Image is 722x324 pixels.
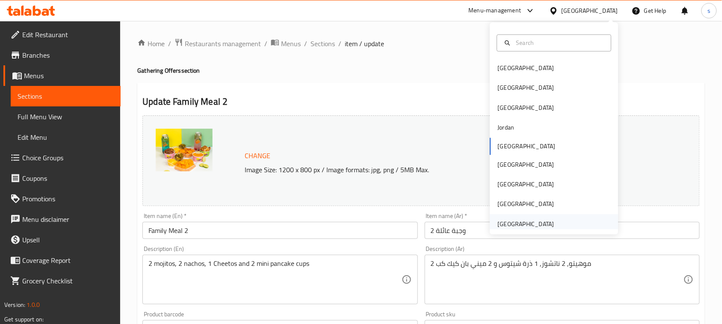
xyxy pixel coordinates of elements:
span: Choice Groups [22,153,114,163]
a: Restaurants management [175,38,261,49]
span: Full Menu View [18,112,114,122]
li: / [264,38,267,49]
span: Upsell [22,235,114,245]
li: / [304,38,307,49]
div: Jordan [498,123,515,133]
span: Change [245,150,270,162]
span: Promotions [22,194,114,204]
input: Enter name Ar [425,222,700,239]
button: Change [241,147,274,165]
input: Enter name En [142,222,417,239]
span: item / update [345,38,384,49]
a: Coverage Report [3,250,121,271]
div: [GEOGRAPHIC_DATA] [498,160,554,169]
a: Home [137,38,165,49]
h4: Gathering Offers section [137,66,705,75]
p: Image Size: 1200 x 800 px / Image formats: jpg, png / 5MB Max. [241,165,639,175]
a: Menus [3,65,121,86]
a: Sections [11,86,121,106]
a: Menus [271,38,301,49]
span: Version: [4,299,25,310]
a: Upsell [3,230,121,250]
a: Edit Menu [11,127,121,147]
textarea: 2 موهيتو, 2 ناتشوز, 1 ذرة شيتوس و 2 ميني بان كيك كب [431,259,684,300]
a: Grocery Checklist [3,271,121,291]
a: Menu disclaimer [3,209,121,230]
input: Search [513,38,606,47]
span: Branches [22,50,114,60]
a: Choice Groups [3,147,121,168]
a: Branches [3,45,121,65]
div: [GEOGRAPHIC_DATA] [498,200,554,209]
div: [GEOGRAPHIC_DATA] [498,219,554,229]
div: [GEOGRAPHIC_DATA] [498,83,554,93]
span: Sections [18,91,114,101]
a: Edit Restaurant [3,24,121,45]
div: [GEOGRAPHIC_DATA] [498,180,554,189]
div: [GEOGRAPHIC_DATA] [498,103,554,112]
li: / [338,38,341,49]
span: Grocery Checklist [22,276,114,286]
span: Menus [281,38,301,49]
div: [GEOGRAPHIC_DATA] [562,6,618,15]
img: mmw_638917586116232412 [156,129,213,171]
a: Full Menu View [11,106,121,127]
span: Menu disclaimer [22,214,114,224]
a: Coupons [3,168,121,189]
span: 1.0.0 [27,299,40,310]
div: Menu-management [469,6,521,16]
textarea: 2 mojitos, 2 nachos, 1 Cheetos and 2 mini pancake cups [148,259,401,300]
span: s [707,6,710,15]
span: Coupons [22,173,114,183]
h2: Update Family Meal 2 [142,95,700,108]
span: Menus [24,71,114,81]
span: Edit Restaurant [22,29,114,40]
nav: breadcrumb [137,38,705,49]
a: Sections [311,38,335,49]
li: / [168,38,171,49]
a: Promotions [3,189,121,209]
div: [GEOGRAPHIC_DATA] [498,64,554,73]
span: Coverage Report [22,255,114,265]
span: Restaurants management [185,38,261,49]
span: Edit Menu [18,132,114,142]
